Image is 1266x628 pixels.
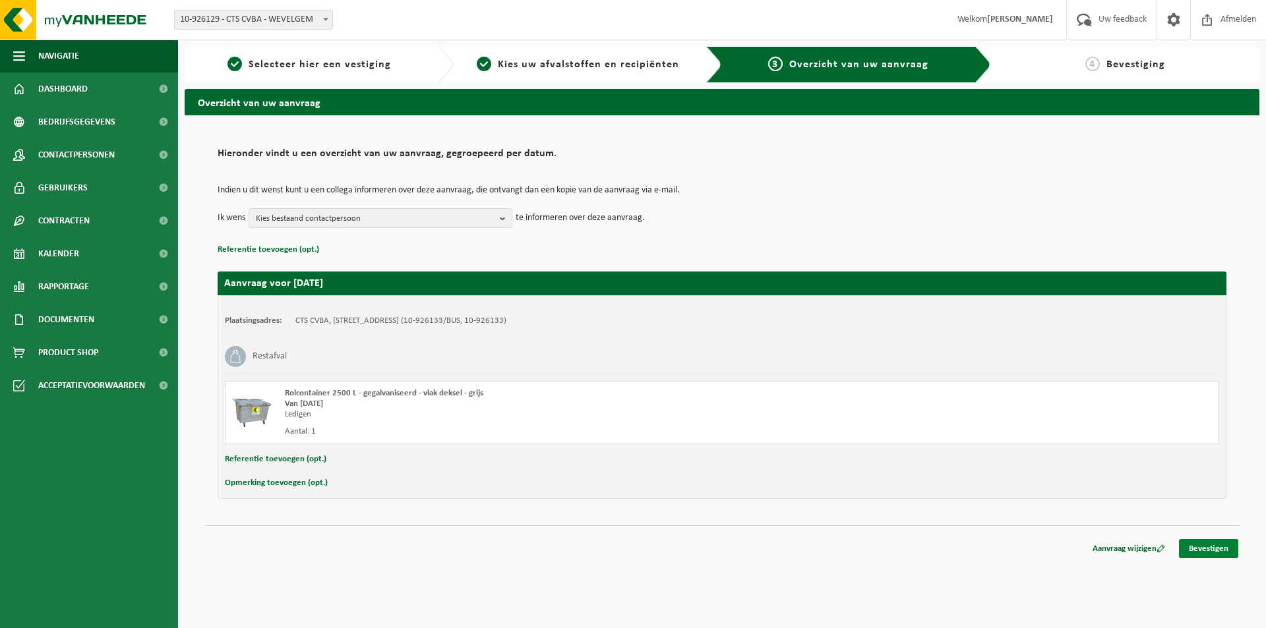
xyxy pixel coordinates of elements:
strong: Van [DATE] [285,399,323,408]
button: Referentie toevoegen (opt.) [225,451,326,468]
strong: [PERSON_NAME] [987,14,1053,24]
span: 3 [768,57,783,71]
span: 1 [227,57,242,71]
p: Indien u dit wenst kunt u een collega informeren over deze aanvraag, die ontvangt dan een kopie v... [218,186,1226,195]
span: Acceptatievoorwaarden [38,369,145,402]
span: Kies bestaand contactpersoon [256,209,495,229]
button: Opmerking toevoegen (opt.) [225,474,328,492]
span: Navigatie [38,40,79,72]
span: Documenten [38,303,94,336]
div: Ledigen [285,409,775,420]
td: CTS CVBA, [STREET_ADDRESS] (10-926133/BUS, 10-926133) [295,316,506,326]
a: Bevestigen [1179,539,1238,558]
p: te informeren over deze aanvraag. [516,208,645,228]
span: Rapportage [38,270,89,303]
span: Bevestiging [1106,59,1165,70]
h3: Restafval [253,346,287,367]
span: 4 [1085,57,1100,71]
span: Selecteer hier een vestiging [249,59,391,70]
p: Ik wens [218,208,245,228]
span: Gebruikers [38,171,88,204]
span: 10-926129 - CTS CVBA - WEVELGEM [175,11,332,29]
span: Overzicht van uw aanvraag [789,59,928,70]
img: WB-2500-GAL-GY-01.png [232,388,272,428]
strong: Aanvraag voor [DATE] [224,278,323,289]
span: Kies uw afvalstoffen en recipiënten [498,59,679,70]
strong: Plaatsingsadres: [225,316,282,325]
button: Kies bestaand contactpersoon [249,208,512,228]
a: 2Kies uw afvalstoffen en recipiënten [460,57,696,72]
span: Kalender [38,237,79,270]
h2: Overzicht van uw aanvraag [185,89,1259,115]
span: Product Shop [38,336,98,369]
span: Contracten [38,204,90,237]
span: 2 [477,57,491,71]
h2: Hieronder vindt u een overzicht van uw aanvraag, gegroepeerd per datum. [218,148,1226,166]
div: Aantal: 1 [285,426,775,437]
span: Contactpersonen [38,138,115,171]
a: Aanvraag wijzigen [1083,539,1175,558]
span: Rolcontainer 2500 L - gegalvaniseerd - vlak deksel - grijs [285,389,483,397]
span: Bedrijfsgegevens [38,105,115,138]
a: 1Selecteer hier een vestiging [191,57,427,72]
span: Dashboard [38,72,88,105]
span: 10-926129 - CTS CVBA - WEVELGEM [174,10,333,30]
button: Referentie toevoegen (opt.) [218,241,319,258]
